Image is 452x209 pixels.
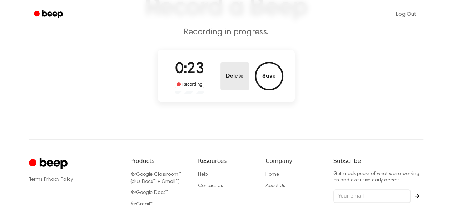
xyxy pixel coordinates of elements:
[130,190,136,195] i: for
[130,202,153,207] a: forGmail™
[265,172,279,177] a: Home
[44,177,73,182] a: Privacy Policy
[29,8,69,21] a: Beep
[411,194,423,198] button: Subscribe
[220,62,249,90] button: Delete Audio Record
[29,176,119,183] div: ·
[333,171,423,184] p: Get sneak peeks of what we’re working on and exclusive early access.
[198,184,223,189] a: Contact Us
[130,157,187,165] h6: Products
[333,189,411,203] input: Your email
[198,172,208,177] a: Help
[89,26,363,38] p: Recording in progress.
[255,62,283,90] button: Save Audio Record
[29,177,43,182] a: Terms
[198,157,254,165] h6: Resources
[130,172,181,184] a: forGoogle Classroom™ (plus Docs™ + Gmail™)
[29,157,69,171] a: Cruip
[175,81,204,88] div: Recording
[265,157,322,165] h6: Company
[389,6,423,23] a: Log Out
[265,184,285,189] a: About Us
[130,190,168,195] a: forGoogle Docs™
[130,172,136,177] i: for
[333,157,423,165] h6: Subscribe
[175,62,204,77] span: 0:23
[130,202,136,207] i: for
